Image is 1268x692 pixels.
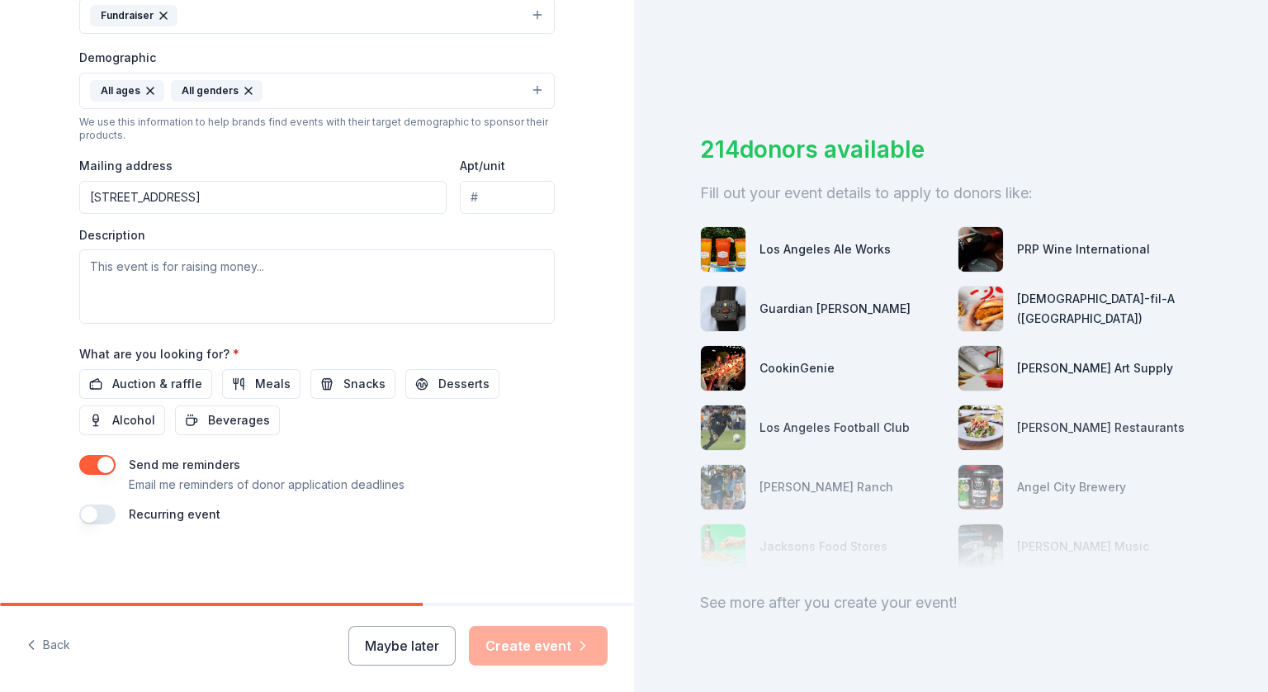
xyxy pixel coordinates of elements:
[343,374,386,394] span: Snacks
[405,369,499,399] button: Desserts
[222,369,300,399] button: Meals
[1017,289,1202,329] div: [DEMOGRAPHIC_DATA]-fil-A ([GEOGRAPHIC_DATA])
[208,410,270,430] span: Beverages
[79,369,212,399] button: Auction & raffle
[90,80,164,102] div: All ages
[701,227,745,272] img: photo for Los Angeles Ale Works
[112,410,155,430] span: Alcohol
[759,239,891,259] div: Los Angeles Ale Works
[759,299,911,319] div: Guardian [PERSON_NAME]
[129,457,240,472] label: Send me reminders
[460,181,555,214] input: #
[460,158,505,174] label: Apt/unit
[112,374,202,394] span: Auction & raffle
[700,132,1202,167] div: 214 donors available
[759,358,835,378] div: CookinGenie
[1017,358,1173,378] div: [PERSON_NAME] Art Supply
[129,475,405,495] p: Email me reminders of donor application deadlines
[79,181,447,214] input: Enter a US address
[26,628,70,663] button: Back
[700,590,1202,616] div: See more after you create your event!
[79,158,173,174] label: Mailing address
[348,626,456,666] button: Maybe later
[958,287,1003,331] img: photo for Chick-fil-A (Los Angeles)
[700,180,1202,206] div: Fill out your event details to apply to donors like:
[175,405,280,435] button: Beverages
[90,5,177,26] div: Fundraiser
[701,346,745,391] img: photo for CookinGenie
[438,374,490,394] span: Desserts
[958,346,1003,391] img: photo for Trekell Art Supply
[79,346,239,363] label: What are you looking for?
[79,405,165,435] button: Alcohol
[129,507,220,521] label: Recurring event
[79,73,555,109] button: All agesAll genders
[79,116,555,142] div: We use this information to help brands find events with their target demographic to sponsor their...
[79,227,145,244] label: Description
[1017,239,1150,259] div: PRP Wine International
[958,227,1003,272] img: photo for PRP Wine International
[310,369,395,399] button: Snacks
[171,80,263,102] div: All genders
[701,287,745,331] img: photo for Guardian Angel Device
[79,50,156,66] label: Demographic
[255,374,291,394] span: Meals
